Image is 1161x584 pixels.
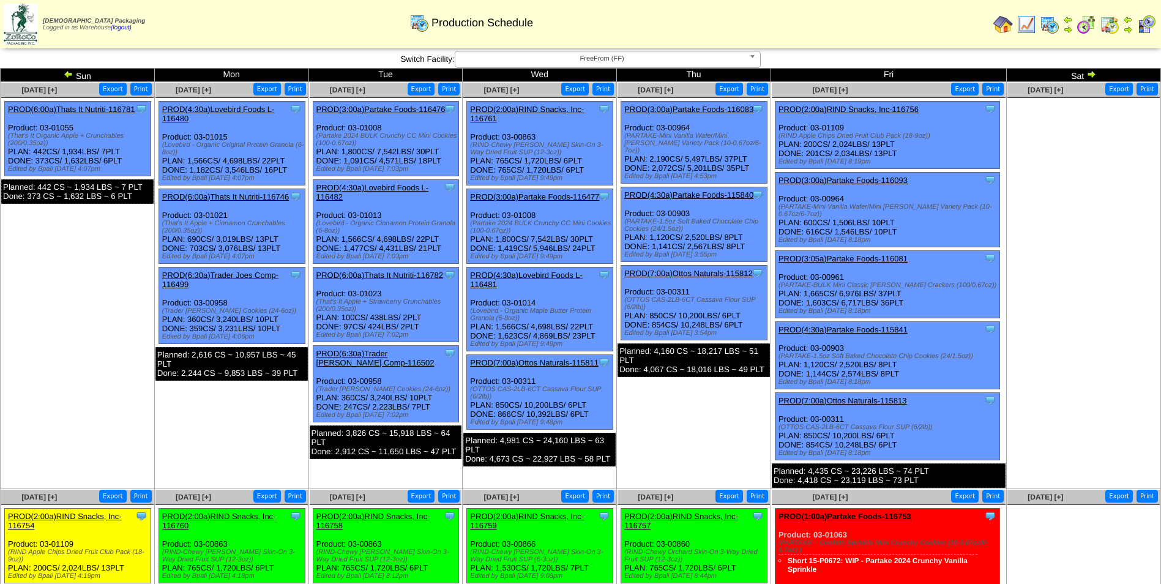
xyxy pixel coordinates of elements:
[624,105,753,114] a: PROD(3:00a)Partake Foods-116083
[1,69,155,82] td: Sun
[621,102,767,184] div: Product: 03-00964 PLAN: 2,190CS / 5,497LBS / 37PLT DONE: 2,072CS / 5,201LBS / 35PLT
[778,396,907,405] a: PROD(7:00a)Ottos Naturals-115813
[316,512,430,530] a: PROD(2:00a)RIND Snacks, Inc-116758
[21,493,57,501] a: [DATE] [+]
[984,252,996,264] img: Tooltip
[467,189,613,264] div: Product: 03-01008 PLAN: 1,800CS / 7,542LBS / 30PLT DONE: 1,419CS / 5,946LBS / 24PLT
[285,490,306,503] button: Print
[289,510,302,522] img: Tooltip
[812,86,848,94] a: [DATE] [+]
[1017,15,1036,34] img: line_graph.gif
[778,176,908,185] a: PROD(3:00a)Partake Foods-116093
[162,174,305,182] div: Edited by Bpali [DATE] 4:07pm
[598,103,610,115] img: Tooltip
[316,132,459,147] div: (Partake 2024 BULK Crunchy CC Mini Cookies (100-0.67oz))
[470,548,613,563] div: (RIND-Chewy [PERSON_NAME] Skin-On 3-Way Dried Fruit SUP (6-3oz))
[316,271,443,280] a: PROD(6:00a)Thats It Nutriti-116782
[778,325,908,334] a: PROD(4:30a)Partake Foods-115841
[162,192,289,201] a: PROD(6:00a)Thats It Nutriti-116746
[984,103,996,115] img: Tooltip
[1007,69,1161,82] td: Sat
[444,510,456,522] img: Tooltip
[470,220,613,234] div: (Partake 2024 BULK Crunchy CC Mini Cookies (100-0.67oz))
[253,490,281,503] button: Export
[778,539,999,554] div: (PARTAKE – Confetti Sprinkle Mini Crunchy Cookies (10-0.67oz/6-6.7oz) )
[438,490,460,503] button: Print
[330,493,365,501] a: [DATE] [+]
[1063,24,1073,34] img: arrowright.gif
[313,268,459,342] div: Product: 03-01023 PLAN: 100CS / 438LBS / 2PLT DONE: 97CS / 424LBS / 2PLT
[561,490,589,503] button: Export
[130,490,152,503] button: Print
[778,307,999,315] div: Edited by Bpali [DATE] 8:18pm
[99,83,127,95] button: Export
[431,17,533,29] span: Production Schedule
[752,103,764,115] img: Tooltip
[598,269,610,281] img: Tooltip
[463,433,616,466] div: Planned: 4,981 CS ~ 24,160 LBS ~ 63 PLT Done: 4,673 CS ~ 22,927 LBS ~ 58 PLT
[778,424,999,431] div: (OTTOS CAS-2LB-6CT Cassava Flour SUP (6/2lb))
[460,51,744,66] span: FreeFrom (FF)
[162,271,278,289] a: PROD(6:30a)Trader Joes Comp-116499
[984,510,996,522] img: Tooltip
[162,253,305,260] div: Edited by Bpali [DATE] 4:07pm
[638,86,673,94] span: [DATE] [+]
[316,411,459,419] div: Edited by Bpali [DATE] 7:02pm
[8,548,151,563] div: (RIND Apple Chips Dried Fruit Club Pack (18-9oz))
[778,105,919,114] a: PROD(2:00a)RIND Snacks, Inc-116756
[162,220,305,234] div: (That's It Apple + Cinnamon Crunchables (200/0.35oz))
[253,83,281,95] button: Export
[408,83,435,95] button: Export
[778,236,999,244] div: Edited by Bpali [DATE] 8:18pm
[1123,24,1133,34] img: arrowright.gif
[308,69,463,82] td: Tue
[4,4,37,45] img: zoroco-logo-small.webp
[1105,83,1133,95] button: Export
[289,103,302,115] img: Tooltip
[624,269,753,278] a: PROD(7:00a)Ottos Naturals-115812
[1028,86,1063,94] a: [DATE] [+]
[316,331,459,339] div: Edited by Bpali [DATE] 7:02pm
[984,394,996,406] img: Tooltip
[624,132,767,154] div: (PARTAKE-Mini Vanilla Wafer/Mini [PERSON_NAME] Variety Pack (10-0.67oz/6-7oz))
[618,343,770,377] div: Planned: 4,160 CS ~ 18,217 LBS ~ 51 PLT Done: 4,067 CS ~ 18,016 LBS ~ 49 PLT
[444,181,456,193] img: Tooltip
[470,340,613,348] div: Edited by Bpali [DATE] 9:49pm
[470,307,613,322] div: (Lovebird - Organic Maple Butter Protein Granola (6-8oz))
[470,512,584,530] a: PROD(2:00a)RIND Snacks, Inc-116759
[21,86,57,94] a: [DATE] [+]
[289,190,302,203] img: Tooltip
[624,218,767,233] div: (PARTAKE-1.5oz Soft Baked Chocolate Chip Cookies (24/1.5oz))
[1137,83,1158,95] button: Print
[1077,15,1096,34] img: calendarblend.gif
[624,190,753,200] a: PROD(4:30a)Partake Foods-115840
[470,192,599,201] a: PROD(3:00a)Partake Foods-116477
[812,493,848,501] span: [DATE] [+]
[617,69,771,82] td: Thu
[313,509,459,583] div: Product: 03-00863 PLAN: 765CS / 1,720LBS / 6PLT
[1137,15,1156,34] img: calendarcustomer.gif
[592,490,614,503] button: Print
[1,179,154,204] div: Planned: 442 CS ~ 1,934 LBS ~ 7 PLT Done: 373 CS ~ 1,632 LBS ~ 6 PLT
[772,463,1006,488] div: Planned: 4,435 CS ~ 23,226 LBS ~ 74 PLT Done: 4,418 CS ~ 23,119 LBS ~ 73 PLT
[316,220,459,234] div: (Lovebird - Organic Cinnamon Protein Granola (6-8oz))
[984,174,996,186] img: Tooltip
[621,266,767,340] div: Product: 03-00311 PLAN: 850CS / 10,200LBS / 6PLT DONE: 854CS / 10,248LBS / 6PLT
[5,509,151,583] div: Product: 03-01109 PLAN: 200CS / 2,024LBS / 13PLT
[135,510,147,522] img: Tooltip
[43,18,145,31] span: Logged in as Warehouse
[638,493,673,501] a: [DATE] [+]
[951,83,979,95] button: Export
[715,83,743,95] button: Export
[624,329,767,337] div: Edited by Bpali [DATE] 3:54pm
[438,83,460,95] button: Print
[483,493,519,501] a: [DATE] [+]
[624,251,767,258] div: Edited by Bpali [DATE] 3:55pm
[624,548,767,563] div: (RIND-Chewy Orchard Skin-On 3-Way Dried Fruit SUP (12-3oz))
[463,69,617,82] td: Wed
[984,323,996,335] img: Tooltip
[598,510,610,522] img: Tooltip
